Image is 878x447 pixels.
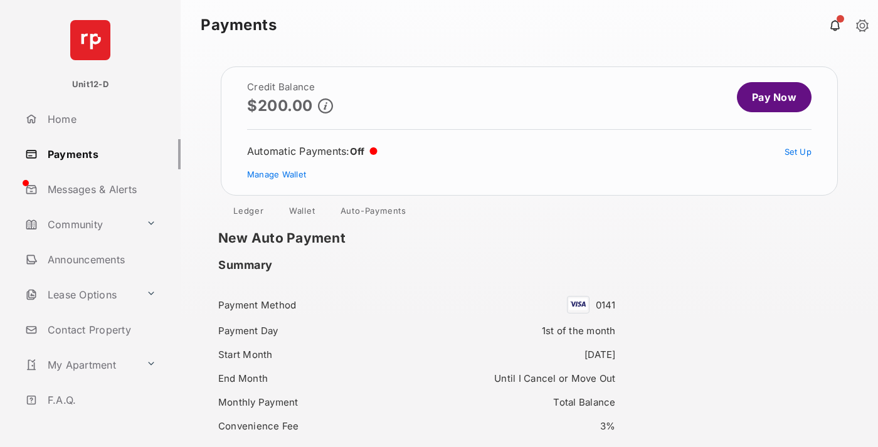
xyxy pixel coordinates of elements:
[553,396,615,408] span: Total Balance
[20,280,141,310] a: Lease Options
[218,231,635,246] h1: New Auto Payment
[20,209,141,239] a: Community
[350,145,365,157] span: Off
[20,174,181,204] a: Messages & Alerts
[218,394,409,411] div: Monthly Payment
[218,258,273,272] h2: Summary
[218,418,409,434] div: Convenience Fee
[20,245,181,275] a: Announcements
[247,169,306,179] a: Manage Wallet
[218,370,409,387] div: End Month
[20,350,141,380] a: My Apartment
[20,315,181,345] a: Contact Property
[425,418,615,434] div: 3%
[279,206,325,221] a: Wallet
[218,346,409,363] div: Start Month
[584,349,616,360] span: [DATE]
[201,18,277,33] strong: Payments
[20,104,181,134] a: Home
[218,322,409,339] div: Payment Day
[247,97,313,114] p: $200.00
[596,299,616,311] span: 0141
[72,78,108,91] p: Unit12-D
[542,325,616,337] span: 1st of the month
[70,20,110,60] img: svg+xml;base64,PHN2ZyB4bWxucz0iaHR0cDovL3d3dy53My5vcmcvMjAwMC9zdmciIHdpZHRoPSI2NCIgaGVpZ2h0PSI2NC...
[247,82,333,92] h2: Credit Balance
[785,147,812,157] a: Set Up
[247,145,378,157] div: Automatic Payments :
[20,385,181,415] a: F.A.Q.
[494,372,615,384] span: Until I Cancel or Move Out
[223,206,274,221] a: Ledger
[20,139,181,169] a: Payments
[331,206,416,221] a: Auto-Payments
[218,297,409,313] div: Payment Method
